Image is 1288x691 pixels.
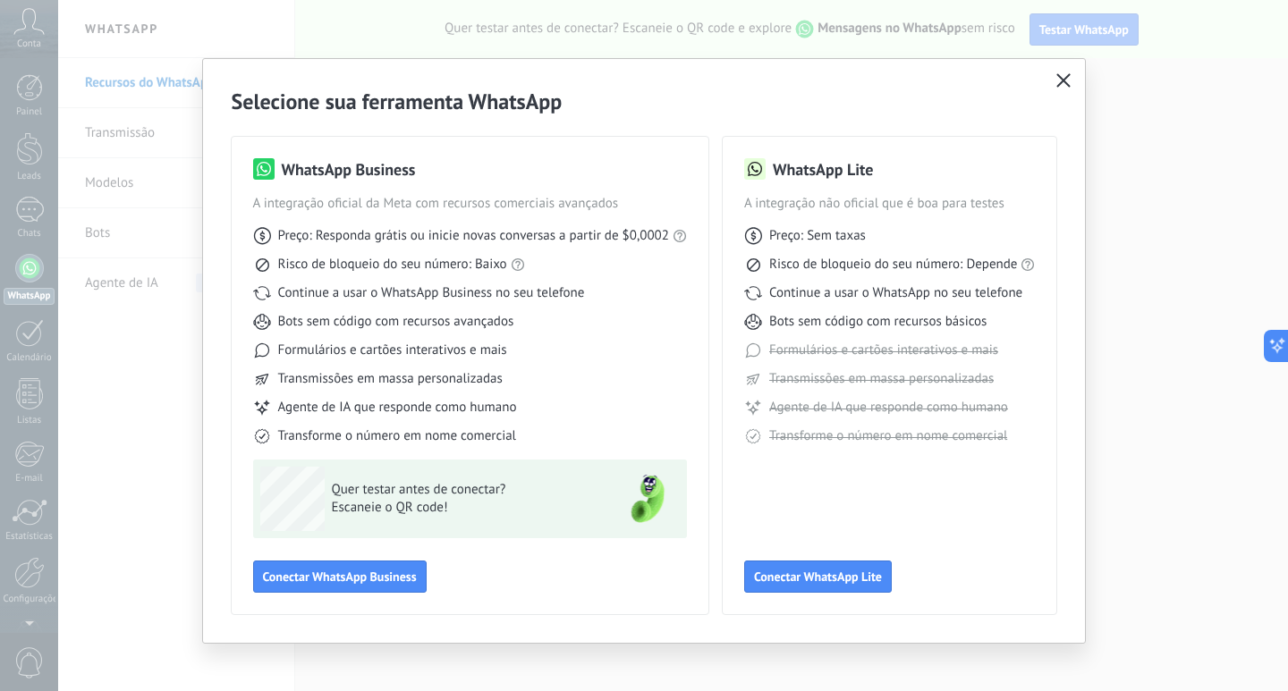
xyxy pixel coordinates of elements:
span: Risco de bloqueio do seu número: Baixo [278,256,507,274]
h3: WhatsApp Business [282,158,416,181]
span: A integração não oficial que é boa para testes [744,195,1036,213]
button: Conectar WhatsApp Business [253,560,427,593]
span: A integração oficial da Meta com recursos comerciais avançados [253,195,687,213]
span: Formulários e cartões interativos e mais [278,341,507,359]
span: Agente de IA que responde como humano [769,399,1008,417]
span: Bots sem código com recursos básicos [769,313,987,331]
h3: WhatsApp Lite [773,158,873,181]
span: Continue a usar o WhatsApp Business no seu telefone [278,284,585,302]
span: Transmissões em massa personalizadas [278,370,503,388]
span: Preço: Sem taxas [769,227,866,245]
span: Quer testar antes de conectar? [332,481,593,499]
span: Preço: Responda grátis ou inicie novas conversas a partir de $0,0002 [278,227,669,245]
img: green-phone.png [615,467,680,531]
h2: Selecione sua ferramenta WhatsApp [232,88,1057,115]
span: Continue a usar o WhatsApp no seu telefone [769,284,1022,302]
span: Transforme o número em nome comercial [769,427,1007,445]
span: Transmissões em massa personalizadas [769,370,994,388]
span: Bots sem código com recursos avançados [278,313,514,331]
span: Formulários e cartões interativos e mais [769,341,998,359]
span: Conectar WhatsApp Business [263,570,417,583]
span: Conectar WhatsApp Lite [754,570,882,583]
span: Escaneie o QR code! [332,499,593,517]
span: Risco de bloqueio do seu número: Depende [769,256,1018,274]
button: Conectar WhatsApp Lite [744,560,892,593]
span: Agente de IA que responde como humano [278,399,517,417]
span: Transforme o número em nome comercial [278,427,516,445]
